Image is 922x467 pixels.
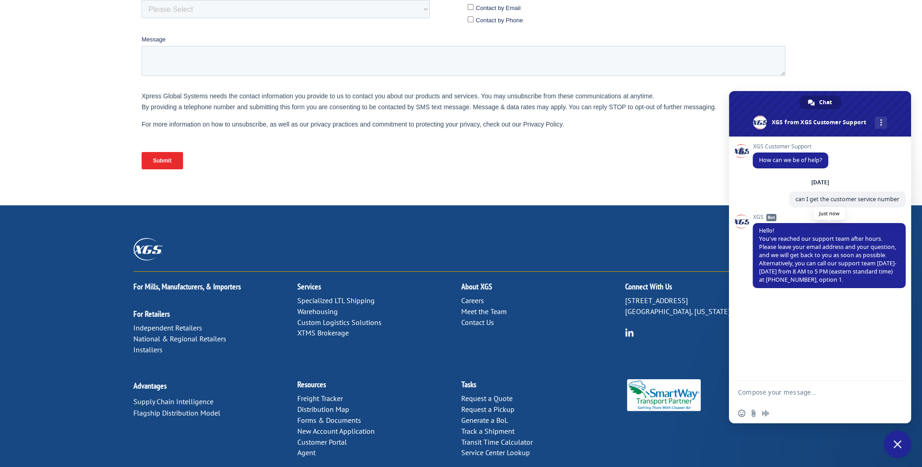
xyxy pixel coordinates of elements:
a: New Account Application [297,426,375,436]
a: Advantages [133,381,167,391]
a: Flagship Distribution Model [133,408,220,417]
span: Send a file [750,410,757,417]
span: XGS [753,214,906,220]
a: Supply Chain Intelligence [133,397,214,406]
a: Careers [461,296,484,305]
span: Hello! You've reached our support team after hours. Please leave your email address and your ques... [759,227,897,284]
a: Specialized LTL Shipping [297,296,375,305]
a: Request a Quote [461,394,513,403]
span: XGS Customer Support [753,143,828,150]
span: Bot [766,214,776,221]
span: Insert an emoji [738,410,745,417]
div: Close chat [884,431,911,458]
a: For Retailers [133,309,170,319]
a: Meet the Team [461,307,507,316]
span: Contact by Phone [334,102,381,109]
a: Custom Logistics Solutions [297,318,382,327]
a: About XGS [461,281,492,292]
a: Generate a BoL [461,416,508,425]
h2: Connect With Us [625,283,789,295]
a: Request a Pickup [461,405,514,414]
a: Forms & Documents [297,416,361,425]
a: Warehousing [297,307,338,316]
img: XGS_Logos_ALL_2024_All_White [133,238,163,260]
a: Resources [297,379,326,390]
a: For Mills, Manufacturers, & Importers [133,281,241,292]
a: XTMS Brokerage [297,328,349,337]
a: Agent [297,448,316,457]
a: Services [297,281,321,292]
span: can I get the customer service number [795,195,899,203]
a: Independent Retailers [133,323,202,332]
a: Transit Time Calculator [461,437,533,447]
a: Distribution Map [297,405,349,414]
input: Contact by Phone [326,102,332,108]
span: Contact Preference [324,76,375,82]
a: Track a Shipment [461,426,514,436]
a: Freight Tracker [297,394,343,403]
h2: Tasks [461,381,625,393]
a: Contact Us [461,318,494,327]
div: [DATE] [811,180,829,185]
a: Service Center Lookup [461,448,530,457]
span: Chat [819,96,832,109]
div: Chat [800,96,841,109]
a: National & Regional Retailers [133,334,226,343]
input: Contact by Email [326,90,332,96]
textarea: Compose your message... [738,388,882,396]
span: How can we be of help? [759,156,822,164]
div: More channels [875,117,887,129]
a: Installers [133,345,163,354]
p: [STREET_ADDRESS] [GEOGRAPHIC_DATA], [US_STATE] 37421 [625,295,789,317]
a: Customer Portal [297,437,347,447]
img: group-6 [625,328,634,337]
span: Audio message [762,410,769,417]
img: Smartway_Logo [625,379,703,411]
span: Phone number [324,38,362,45]
span: Last name [324,1,351,8]
span: Contact by Email [334,90,379,97]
